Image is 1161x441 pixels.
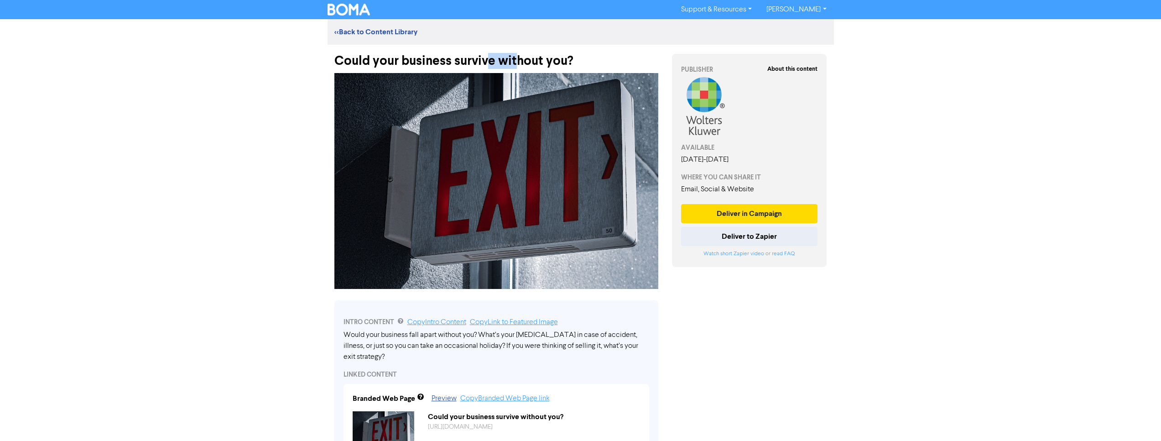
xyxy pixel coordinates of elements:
a: Copy Link to Featured Image [470,319,558,326]
div: Could your business survive without you? [421,411,647,422]
div: LINKED CONTENT [344,370,649,379]
a: Support & Resources [674,2,759,17]
div: Branded Web Page [353,393,415,404]
a: <<Back to Content Library [334,27,417,37]
a: Copy Branded Web Page link [460,395,550,402]
iframe: Chat Widget [1115,397,1161,441]
a: Preview [432,395,457,402]
div: [DATE] - [DATE] [681,154,818,165]
a: [PERSON_NAME] [759,2,833,17]
div: Would your business fall apart without you? What’s your [MEDICAL_DATA] in case of accident, illne... [344,330,649,362]
div: INTRO CONTENT [344,317,649,328]
div: Could your business survive without you? [334,45,658,68]
strong: About this content [767,65,817,73]
img: BOMA Logo [328,4,370,16]
div: or [681,250,818,258]
div: https://public2.bomamarketing.com/cp/hKv8CFcs9swCFSGe1A3rc?sa=NK8uoFw [421,422,647,432]
button: Deliver in Campaign [681,204,818,223]
div: Email, Social & Website [681,184,818,195]
div: PUBLISHER [681,65,818,74]
a: read FAQ [772,251,795,257]
button: Deliver to Zapier [681,227,818,246]
a: Copy Intro Content [407,319,466,326]
div: WHERE YOU CAN SHARE IT [681,173,818,182]
a: [URL][DOMAIN_NAME] [428,424,493,430]
div: AVAILABLE [681,143,818,152]
a: Watch short Zapier video [703,251,764,257]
